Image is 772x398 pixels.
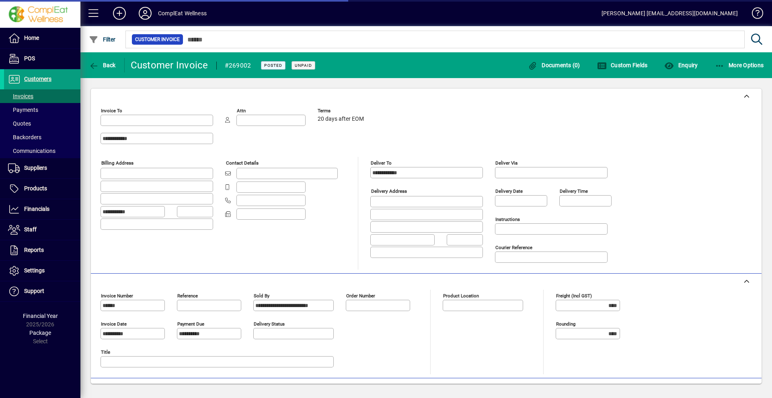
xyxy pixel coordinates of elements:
a: Products [4,179,80,199]
button: Enquiry [662,58,700,72]
mat-label: Attn [237,108,246,113]
mat-label: Courier Reference [495,245,532,250]
mat-label: Deliver To [371,160,392,166]
a: Payments [4,103,80,117]
button: Back [87,58,118,72]
span: More Options [715,62,764,68]
span: Enquiry [664,62,698,68]
a: POS [4,49,80,69]
div: #269002 [225,59,251,72]
a: Reports [4,240,80,260]
a: Financials [4,199,80,219]
mat-label: Title [101,349,110,355]
span: Communications [8,148,55,154]
span: Customers [24,76,51,82]
span: Staff [24,226,37,233]
mat-label: Freight (incl GST) [556,293,592,299]
a: Staff [4,220,80,240]
a: Suppliers [4,158,80,178]
button: Custom Fields [595,58,650,72]
mat-label: Deliver via [495,160,517,166]
a: Support [4,281,80,301]
span: Custom Fields [597,62,648,68]
div: ComplEat Wellness [158,7,207,20]
span: Terms [318,108,366,113]
span: Financial Year [23,313,58,319]
mat-label: Invoice To [101,108,122,113]
mat-label: Invoice number [101,293,133,299]
a: Communications [4,144,80,158]
span: Documents (0) [528,62,580,68]
span: Quotes [8,120,31,127]
button: Profile [132,6,158,21]
div: Customer Invoice [131,59,208,72]
button: Documents (0) [526,58,582,72]
a: Settings [4,261,80,281]
mat-label: Instructions [495,217,520,222]
span: Posted [264,63,282,68]
mat-label: Delivery status [254,321,285,327]
mat-label: Sold by [254,293,269,299]
mat-label: Delivery time [560,188,588,194]
a: Knowledge Base [746,2,762,28]
span: Products [24,185,47,192]
span: Unpaid [295,63,312,68]
span: 20 days after EOM [318,116,364,122]
span: Invoices [8,93,33,99]
span: Payments [8,107,38,113]
button: Add [107,6,132,21]
span: Backorders [8,134,41,140]
button: Filter [87,32,118,47]
mat-label: Reference [177,293,198,299]
mat-label: Payment due [177,321,204,327]
mat-label: Invoice date [101,321,127,327]
app-page-header-button: Back [80,58,125,72]
span: Settings [24,267,45,274]
mat-label: Order number [346,293,375,299]
button: More Options [713,58,766,72]
span: Package [29,330,51,336]
span: POS [24,55,35,62]
span: Financials [24,206,49,212]
span: Suppliers [24,165,47,171]
a: Home [4,28,80,48]
span: Home [24,35,39,41]
div: [PERSON_NAME] [EMAIL_ADDRESS][DOMAIN_NAME] [602,7,738,20]
a: Backorders [4,130,80,144]
mat-label: Product location [443,293,479,299]
span: Support [24,288,44,294]
span: Reports [24,247,44,253]
span: Back [89,62,116,68]
mat-label: Rounding [556,321,575,327]
mat-label: Delivery date [495,188,523,194]
a: Quotes [4,117,80,130]
span: Filter [89,36,116,43]
span: Customer Invoice [135,35,180,43]
a: Invoices [4,89,80,103]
